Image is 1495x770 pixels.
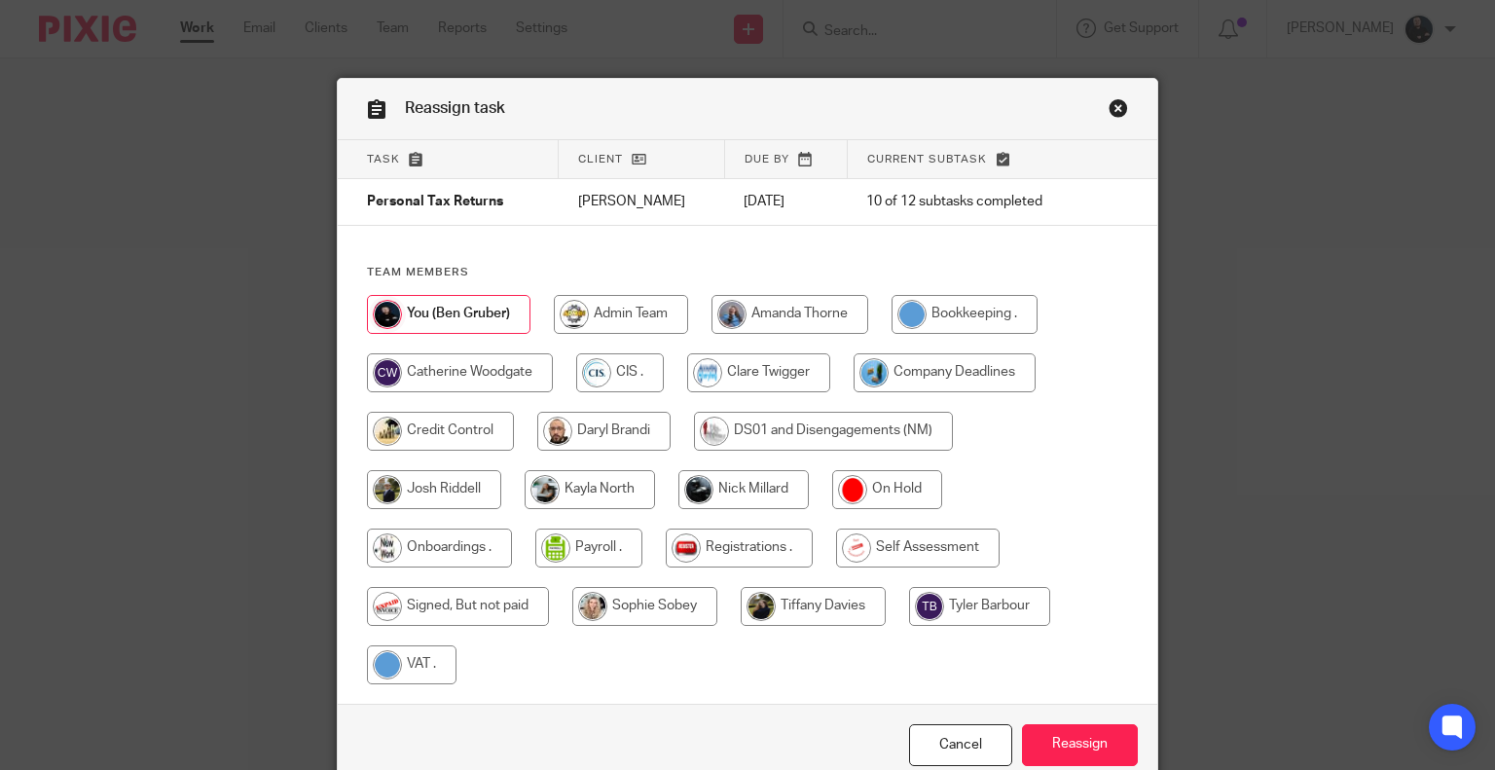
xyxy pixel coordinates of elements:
p: [DATE] [744,192,827,211]
a: Close this dialog window [909,724,1012,766]
span: Client [578,154,623,165]
a: Close this dialog window [1109,98,1128,125]
td: 10 of 12 subtasks completed [847,179,1091,226]
p: [PERSON_NAME] [578,192,705,211]
input: Reassign [1022,724,1138,766]
span: Due by [745,154,789,165]
span: Current subtask [867,154,987,165]
span: Personal Tax Returns [367,196,503,209]
span: Task [367,154,400,165]
h4: Team members [367,265,1129,280]
span: Reassign task [405,100,505,116]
